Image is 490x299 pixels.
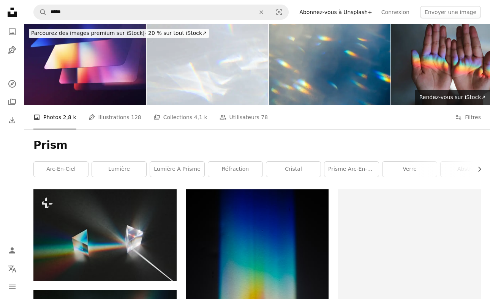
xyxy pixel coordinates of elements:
img: Abstract Colorful Gradient Layers in Modern Artistic Design [24,24,146,105]
a: Illustrations 128 [89,105,141,129]
span: 78 [261,113,268,121]
a: Lumière à prisme [150,162,204,177]
a: Illustrations [5,42,20,58]
a: Explorer [5,76,20,91]
img: une image d’un objet avec une lumière qui en sort [33,189,177,281]
a: Utilisateurs 78 [220,105,268,129]
button: Effacer [253,5,270,19]
a: Connexion [377,6,414,18]
a: une image floue d’un bâtiment dans l’obscurité [186,285,329,291]
a: Collections [5,94,20,110]
a: verre [383,162,437,177]
span: Parcourez des images premium sur iStock | [31,30,145,36]
span: 4,1 k [194,113,207,121]
span: - 20 % sur tout iStock ↗ [31,30,207,36]
a: Connexion / S’inscrire [5,243,20,258]
button: faire défiler la liste vers la droite [473,162,481,177]
a: une image d’un objet avec une lumière qui en sort [33,231,177,238]
a: Parcourez des images premium sur iStock|- 20 % sur tout iStock↗ [24,24,213,42]
a: Collections 4,1 k [153,105,207,129]
button: Recherche de visuels [270,5,288,19]
form: Rechercher des visuels sur tout le site [33,5,289,20]
a: prisme arc-en-ciel [324,162,379,177]
a: Rendez-vous sur iStock↗ [415,90,490,105]
button: Rechercher sur Unsplash [34,5,47,19]
span: 128 [131,113,141,121]
a: Photos [5,24,20,39]
button: Envoyer une image [420,6,481,18]
button: Menu [5,279,20,294]
button: Filtres [455,105,481,129]
button: Langue [5,261,20,276]
img: Texture de réfraction de la lumière arc-en-ciel de prisme de cristal sur fond blanc superposition [147,24,268,105]
a: Abonnez-vous à Unsplash+ [295,6,377,18]
a: réfraction [208,162,262,177]
a: Historique de téléchargement [5,113,20,128]
span: Rendez-vous sur iStock ↗ [419,94,485,100]
a: cristal [266,162,321,177]
a: lumière [92,162,146,177]
img: Illustrations abstraites à effet de lumière bleu-jaune avec des flous colorés à utiliser comme ar... [269,24,390,105]
h1: Prism [33,138,481,152]
a: arc-en-ciel [34,162,88,177]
